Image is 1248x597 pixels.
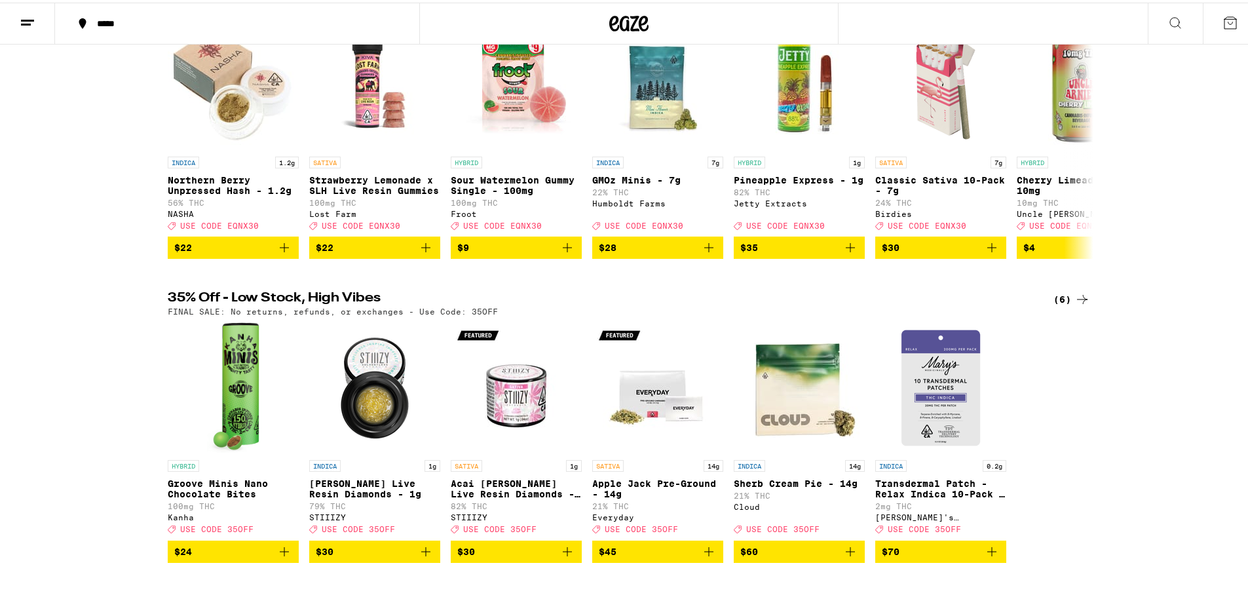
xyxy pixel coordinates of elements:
[983,457,1006,469] p: 0.2g
[309,172,440,193] p: Strawberry Lemonade x SLH Live Resin Gummies
[708,154,723,166] p: 7g
[451,234,582,256] button: Add to bag
[875,457,907,469] p: INDICA
[309,234,440,256] button: Add to bag
[875,196,1006,204] p: 24% THC
[1017,207,1148,216] div: Uncle [PERSON_NAME]'s
[888,523,961,531] span: USE CODE 35OFF
[592,476,723,497] p: Apple Jack Pre-Ground - 14g
[451,457,482,469] p: SATIVA
[180,219,259,227] span: USE CODE EQNX30
[592,499,723,508] p: 21% THC
[734,538,865,560] button: Add to bag
[734,172,865,183] p: Pineapple Express - 1g
[168,172,299,193] p: Northern Berry Unpressed Hash - 1.2g
[599,544,616,554] span: $45
[882,240,899,250] span: $30
[734,16,865,234] a: Open page for Pineapple Express - 1g from Jetty Extracts
[451,320,582,451] img: STIIIZY - Acai Berry Live Resin Diamonds - 1g
[746,523,820,531] span: USE CODE 35OFF
[592,510,723,519] div: Everyday
[174,240,192,250] span: $22
[875,476,1006,497] p: Transdermal Patch - Relax Indica 10-Pack - 200mg
[451,538,582,560] button: Add to bag
[875,320,1006,451] img: Mary's Medicinals - Transdermal Patch - Relax Indica 10-Pack - 200mg
[566,457,582,469] p: 1g
[168,16,299,147] img: NASHA - Northern Berry Unpressed Hash - 1.2g
[845,457,865,469] p: 14g
[740,544,758,554] span: $60
[168,207,299,216] div: NASHA
[991,154,1006,166] p: 7g
[875,234,1006,256] button: Add to bag
[746,219,825,227] span: USE CODE EQNX30
[168,538,299,560] button: Add to bag
[168,499,299,508] p: 100mg THC
[451,16,582,234] a: Open page for Sour Watermelon Gummy Single - 100mg from Froot
[309,538,440,560] button: Add to bag
[1017,234,1148,256] button: Add to bag
[1029,219,1108,227] span: USE CODE EQNX30
[734,489,865,497] p: 21% THC
[168,234,299,256] button: Add to bag
[168,320,299,537] a: Open page for Groove Minis Nano Chocolate Bites from Kanha
[1017,172,1148,193] p: Cherry Limeade 7.5oz - 10mg
[309,476,440,497] p: [PERSON_NAME] Live Resin Diamonds - 1g
[309,207,440,216] div: Lost Farm
[451,476,582,497] p: Acai [PERSON_NAME] Live Resin Diamonds - 1g
[592,172,723,183] p: GMOz Minis - 7g
[309,16,440,147] img: Lost Farm - Strawberry Lemonade x SLH Live Resin Gummies
[1053,289,1090,305] a: (6)
[704,457,723,469] p: 14g
[875,16,1006,234] a: Open page for Classic Sativa 10-Pack - 7g from Birdies
[734,185,865,194] p: 82% THC
[309,196,440,204] p: 100mg THC
[168,476,299,497] p: Groove Minis Nano Chocolate Bites
[592,320,723,537] a: Open page for Apple Jack Pre-Ground - 14g from Everyday
[309,499,440,508] p: 79% THC
[425,457,440,469] p: 1g
[1023,240,1035,250] span: $4
[451,196,582,204] p: 100mg THC
[451,172,582,193] p: Sour Watermelon Gummy Single - 100mg
[599,240,616,250] span: $28
[451,207,582,216] div: Froot
[8,9,94,20] span: Hi. Need any help?
[463,523,537,531] span: USE CODE 35OFF
[463,219,542,227] span: USE CODE EQNX30
[457,544,475,554] span: $30
[734,500,865,509] div: Cloud
[168,457,199,469] p: HYBRID
[316,240,333,250] span: $22
[734,154,765,166] p: HYBRID
[734,320,865,537] a: Open page for Sherb Cream Pie - 14g from Cloud
[592,457,624,469] p: SATIVA
[734,476,865,486] p: Sherb Cream Pie - 14g
[592,320,723,451] img: Everyday - Apple Jack Pre-Ground - 14g
[275,154,299,166] p: 1.2g
[592,16,723,234] a: Open page for GMOz Minis - 7g from Humboldt Farms
[457,240,469,250] span: $9
[309,510,440,519] div: STIIIZY
[207,320,259,451] img: Kanha - Groove Minis Nano Chocolate Bites
[734,320,865,451] img: Cloud - Sherb Cream Pie - 14g
[309,457,341,469] p: INDICA
[849,154,865,166] p: 1g
[875,499,1006,508] p: 2mg THC
[168,305,498,313] p: FINAL SALE: No returns, refunds, or exchanges - Use Code: 35OFF
[875,207,1006,216] div: Birdies
[592,154,624,166] p: INDICA
[168,16,299,234] a: Open page for Northern Berry Unpressed Hash - 1.2g from NASHA
[1017,196,1148,204] p: 10mg THC
[734,457,765,469] p: INDICA
[1017,16,1148,234] a: Open page for Cherry Limeade 7.5oz - 10mg from Uncle Arnie's
[875,538,1006,560] button: Add to bag
[875,172,1006,193] p: Classic Sativa 10-Pack - 7g
[322,523,395,531] span: USE CODE 35OFF
[592,185,723,194] p: 22% THC
[168,154,199,166] p: INDICA
[180,523,254,531] span: USE CODE 35OFF
[309,16,440,234] a: Open page for Strawberry Lemonade x SLH Live Resin Gummies from Lost Farm
[592,197,723,205] div: Humboldt Farms
[1017,16,1148,147] img: Uncle Arnie's - Cherry Limeade 7.5oz - 10mg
